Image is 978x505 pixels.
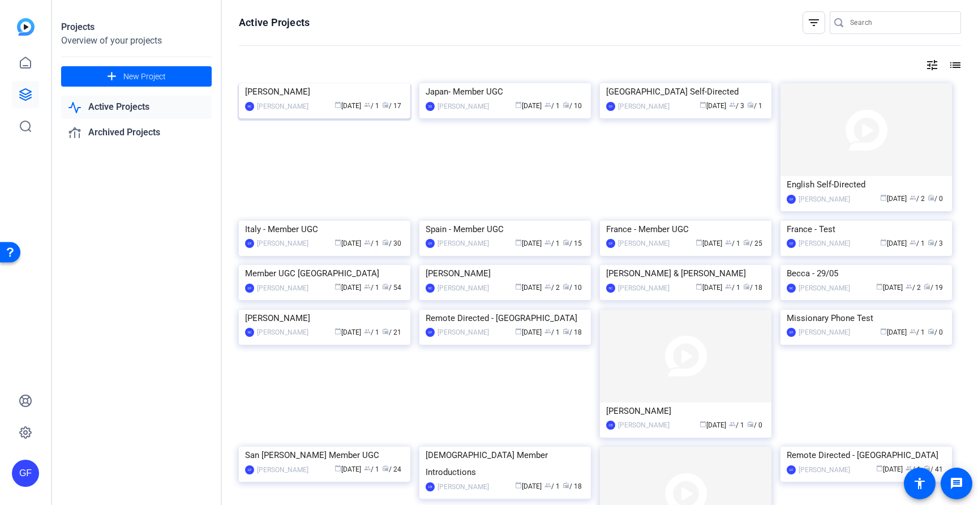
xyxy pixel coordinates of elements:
[606,284,615,293] div: NC
[743,239,762,247] span: / 25
[544,101,551,108] span: group
[906,284,921,292] span: / 2
[606,102,615,111] div: GF
[61,20,212,34] div: Projects
[544,328,551,335] span: group
[334,239,361,247] span: [DATE]
[382,465,401,473] span: / 24
[364,465,371,472] span: group
[606,239,615,248] div: GF
[563,284,582,292] span: / 10
[563,328,569,335] span: radio
[696,284,722,292] span: [DATE]
[245,310,404,327] div: [PERSON_NAME]
[426,310,585,327] div: Remote Directed - [GEOGRAPHIC_DATA]
[544,102,560,110] span: / 1
[364,239,379,247] span: / 1
[382,239,401,247] span: / 30
[700,102,726,110] span: [DATE]
[544,283,551,290] span: group
[334,328,361,336] span: [DATE]
[807,16,821,29] mat-icon: filter_list
[799,283,850,294] div: [PERSON_NAME]
[924,465,930,472] span: radio
[245,328,254,337] div: NC
[334,465,341,472] span: calendar_today
[61,34,212,48] div: Overview of your projects
[925,58,939,72] mat-icon: tune
[725,283,732,290] span: group
[787,265,946,282] div: Becca - 29/05
[245,284,254,293] div: GF
[544,239,560,247] span: / 1
[426,83,585,100] div: Japan- Member UGC
[606,83,765,100] div: [GEOGRAPHIC_DATA] Self-Directed
[725,239,732,246] span: group
[105,70,119,84] mat-icon: add
[334,284,361,292] span: [DATE]
[426,221,585,238] div: Spain - Member UGC
[563,482,569,489] span: radio
[799,194,850,205] div: [PERSON_NAME]
[880,195,907,203] span: [DATE]
[910,239,925,247] span: / 1
[799,327,850,338] div: [PERSON_NAME]
[515,283,522,290] span: calendar_today
[747,101,754,108] span: radio
[913,477,926,490] mat-icon: accessibility
[950,477,963,490] mat-icon: message
[334,283,341,290] span: calendar_today
[743,284,762,292] span: / 18
[787,310,946,327] div: Missionary Phone Test
[906,283,912,290] span: group
[257,327,308,338] div: [PERSON_NAME]
[515,102,542,110] span: [DATE]
[563,482,582,490] span: / 18
[876,283,883,290] span: calendar_today
[382,102,401,110] span: / 17
[382,328,389,335] span: radio
[257,238,308,249] div: [PERSON_NAME]
[515,239,542,247] span: [DATE]
[245,447,404,464] div: San [PERSON_NAME] Member UGC
[382,328,401,336] span: / 21
[618,101,670,112] div: [PERSON_NAME]
[364,283,371,290] span: group
[437,481,489,493] div: [PERSON_NAME]
[924,465,943,473] span: / 41
[880,328,907,336] span: [DATE]
[563,239,582,247] span: / 15
[61,96,212,119] a: Active Projects
[437,101,489,112] div: [PERSON_NAME]
[747,421,754,427] span: radio
[245,239,254,248] div: GF
[928,195,943,203] span: / 0
[729,421,744,429] span: / 1
[123,71,166,83] span: New Project
[437,238,489,249] div: [PERSON_NAME]
[245,221,404,238] div: Italy - Member UGC
[544,239,551,246] span: group
[245,102,254,111] div: NC
[364,465,379,473] span: / 1
[17,18,35,36] img: blue-gradient.svg
[700,421,706,427] span: calendar_today
[696,283,702,290] span: calendar_today
[910,239,916,246] span: group
[928,239,934,246] span: radio
[876,465,903,473] span: [DATE]
[880,239,887,246] span: calendar_today
[426,102,435,111] div: SS
[787,221,946,238] div: France - Test
[515,284,542,292] span: [DATE]
[382,284,401,292] span: / 54
[364,328,379,336] span: / 1
[437,283,489,294] div: [PERSON_NAME]
[364,328,371,335] span: group
[787,284,796,293] div: NC
[799,238,850,249] div: [PERSON_NAME]
[544,482,560,490] span: / 1
[245,265,404,282] div: Member UGC [GEOGRAPHIC_DATA]
[426,447,585,481] div: [DEMOGRAPHIC_DATA] Member Introductions
[787,176,946,193] div: English Self-Directed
